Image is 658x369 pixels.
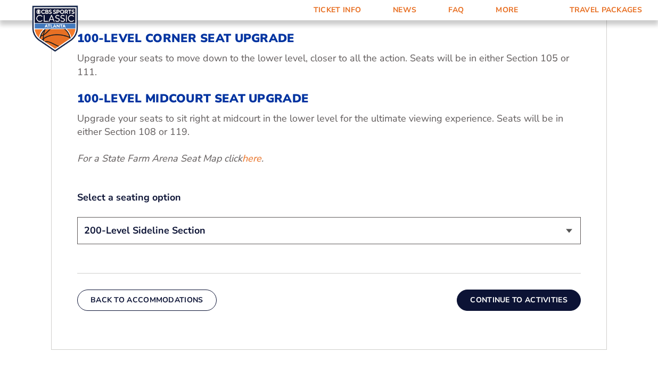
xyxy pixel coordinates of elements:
[77,152,264,165] em: For a State Farm Arena Seat Map click .
[77,52,581,78] p: Upgrade your seats to move down to the lower level, closer to all the action. Seats will be in ei...
[242,152,261,165] a: here
[77,112,581,139] p: Upgrade your seats to sit right at midcourt in the lower level for the ultimate viewing experienc...
[457,290,581,311] button: Continue To Activities
[77,31,581,45] h3: 100-Level Corner Seat Upgrade
[77,191,581,204] label: Select a seating option
[77,92,581,106] h3: 100-Level Midcourt Seat Upgrade
[77,290,217,311] button: Back To Accommodations
[32,5,78,52] img: CBS Sports Classic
